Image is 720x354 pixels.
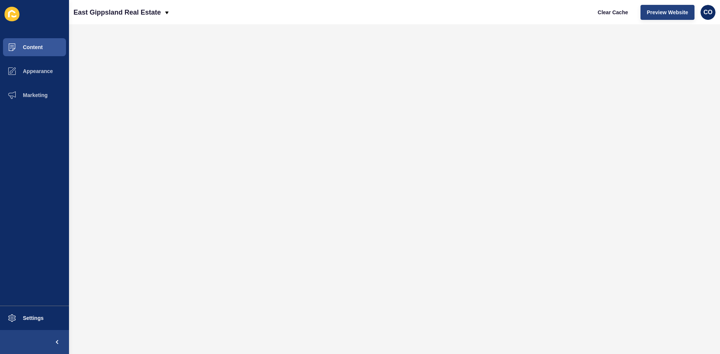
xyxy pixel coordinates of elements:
button: Preview Website [640,5,694,20]
span: CO [703,9,712,16]
p: East Gippsland Real Estate [73,3,161,22]
button: Clear Cache [591,5,634,20]
span: Preview Website [647,9,688,16]
span: Clear Cache [598,9,628,16]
